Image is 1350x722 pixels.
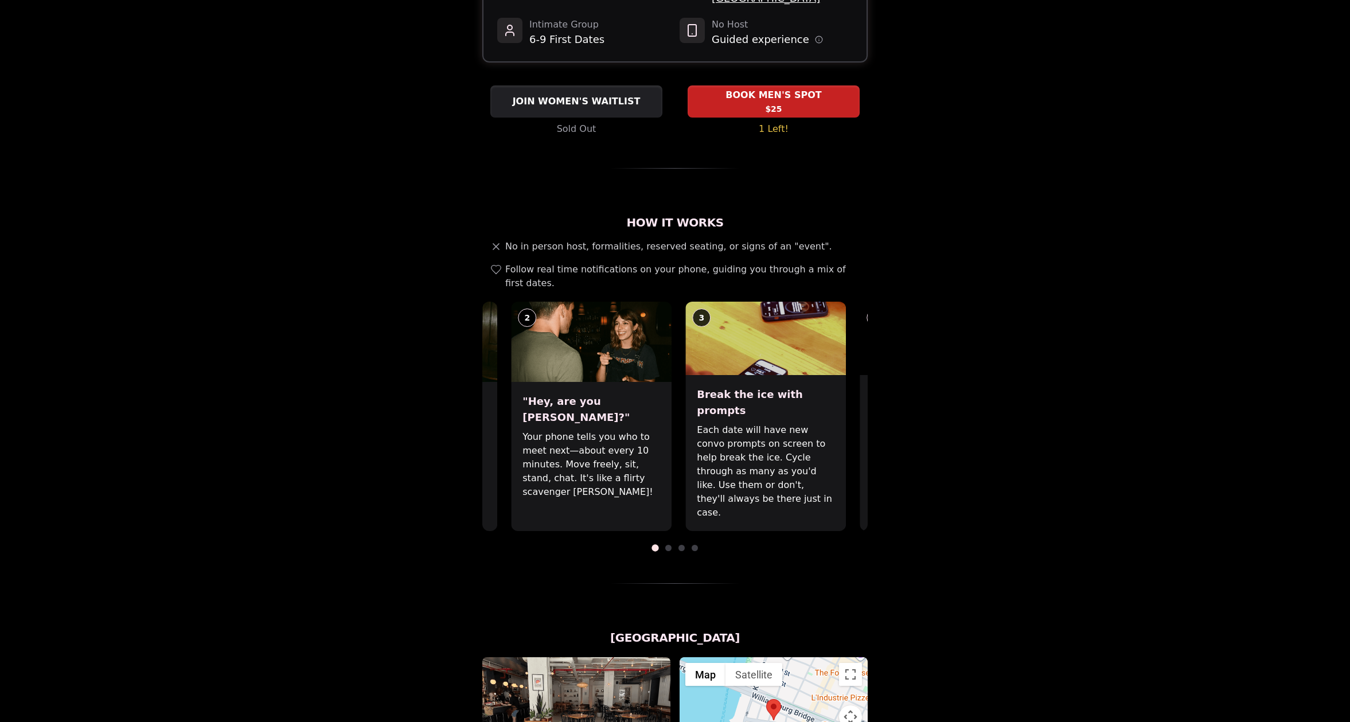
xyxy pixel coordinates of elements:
[482,214,868,231] h2: How It Works
[511,302,672,382] img: "Hey, are you Max?"
[725,663,782,686] button: Show satellite imagery
[522,393,660,426] h3: "Hey, are you [PERSON_NAME]?"
[712,32,809,48] span: Guided experience
[692,309,711,327] div: 3
[348,393,486,409] h3: Arrive & Check In
[867,309,885,327] div: 4
[337,302,497,382] img: Arrive & Check In
[712,18,823,32] span: No Host
[510,95,643,108] span: JOIN WOMEN'S WAITLIST
[557,122,596,136] span: Sold Out
[490,85,662,118] button: JOIN WOMEN'S WAITLIST - Sold Out
[697,387,834,419] h3: Break the ice with prompts
[685,663,725,686] button: Show street map
[759,122,789,136] span: 1 Left!
[518,309,536,327] div: 2
[839,663,862,686] button: Toggle fullscreen view
[522,430,660,499] p: Your phone tells you who to meet next—about every 10 minutes. Move freely, sit, stand, chat. It's...
[529,18,604,32] span: Intimate Group
[529,32,604,48] span: 6-9 First Dates
[505,263,863,290] span: Follow real time notifications on your phone, guiding you through a mix of first dates.
[688,85,860,118] button: BOOK MEN'S SPOT - 1 Left!
[860,302,1020,375] img: Keep track of who stood out
[482,630,868,646] h2: [GEOGRAPHIC_DATA]
[697,423,834,520] p: Each date will have new convo prompts on screen to help break the ice. Cycle through as many as y...
[723,88,824,102] span: BOOK MEN'S SPOT
[348,414,486,510] p: Your remote wingman will text you a check-in link, tap in with your self description, fun fact, a...
[505,240,832,253] span: No in person host, formalities, reserved seating, or signs of an "event".
[765,103,782,115] span: $25
[685,302,846,375] img: Break the ice with prompts
[815,36,823,44] button: Host information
